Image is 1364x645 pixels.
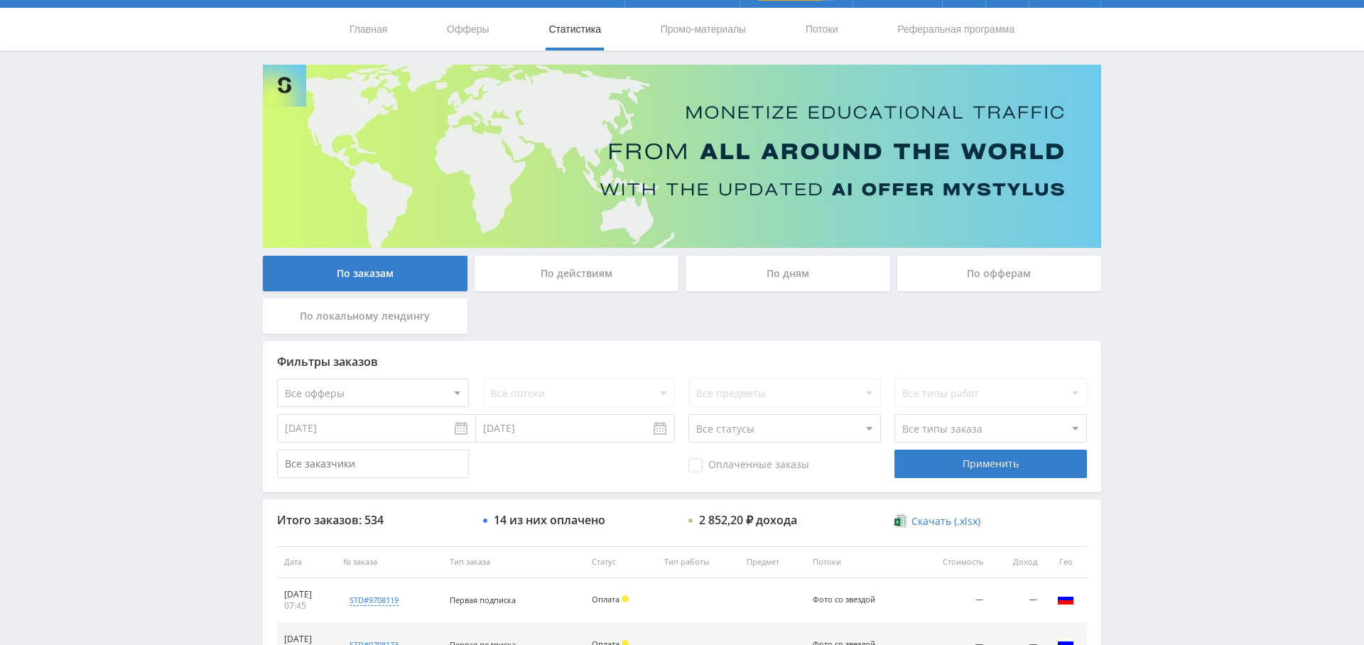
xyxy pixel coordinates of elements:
[894,514,980,529] a: Скачать (.xlsx)
[284,600,329,612] div: 07:45
[806,546,914,578] th: Потоки
[263,256,467,291] div: По заказам
[475,256,679,291] div: По действиям
[350,595,399,606] div: std#9708119
[284,589,329,600] div: [DATE]
[277,355,1087,368] div: Фильтры заказов
[804,8,840,50] a: Потоки
[336,546,443,578] th: № заказа
[263,298,467,334] div: По локальному лендингу
[450,595,516,605] span: Первая подписка
[443,546,585,578] th: Тип заказа
[622,595,629,602] span: Холд
[277,514,469,526] div: Итого заказов: 534
[277,450,469,478] input: Все заказчики
[894,514,906,528] img: xlsx
[813,595,877,605] div: Фото со звездой
[990,578,1044,623] td: —
[914,546,990,578] th: Стоимость
[659,8,747,50] a: Промо-материалы
[657,546,740,578] th: Тип работы
[445,8,491,50] a: Офферы
[1057,590,1074,607] img: rus.png
[914,578,990,623] td: —
[585,546,656,578] th: Статус
[277,546,336,578] th: Дата
[1044,546,1087,578] th: Гео
[699,514,797,526] div: 2 852,20 ₽ дохода
[592,594,619,605] span: Оплата
[894,450,1086,478] div: Применить
[688,458,809,472] span: Оплаченные заказы
[740,546,806,578] th: Предмет
[896,8,1016,50] a: Реферальная программа
[348,8,389,50] a: Главная
[494,514,605,526] div: 14 из них оплачено
[686,256,890,291] div: По дням
[990,546,1044,578] th: Доход
[284,634,329,645] div: [DATE]
[897,256,1102,291] div: По офферам
[547,8,602,50] a: Статистика
[911,516,980,527] span: Скачать (.xlsx)
[263,65,1101,248] img: Banner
